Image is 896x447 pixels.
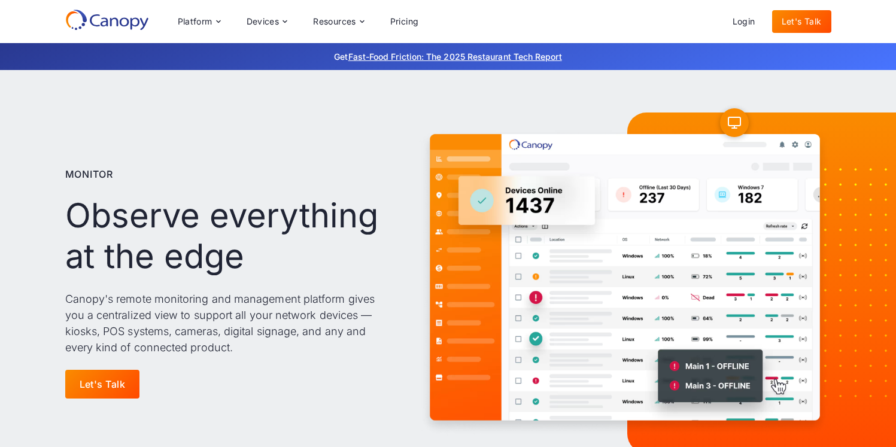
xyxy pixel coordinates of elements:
[168,10,230,34] div: Platform
[65,370,140,399] a: Let's Talk
[303,10,373,34] div: Resources
[178,17,212,26] div: Platform
[155,50,742,63] p: Get
[65,291,395,355] p: Canopy's remote monitoring and management platform gives you a centralized view to support all yo...
[313,17,356,26] div: Resources
[237,10,297,34] div: Devices
[772,10,831,33] a: Let's Talk
[723,10,765,33] a: Login
[381,10,429,33] a: Pricing
[65,196,395,276] h1: Observe everything at the edge
[247,17,280,26] div: Devices
[65,167,114,181] p: Monitor
[348,51,562,62] a: Fast-Food Friction: The 2025 Restaurant Tech Report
